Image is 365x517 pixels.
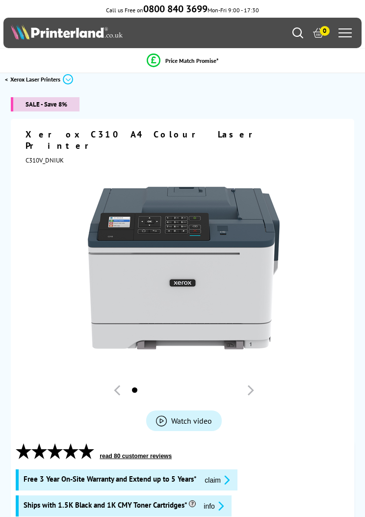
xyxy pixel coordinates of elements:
[143,6,208,14] a: 0800 840 3699
[165,57,219,64] span: Price Match Promise*
[201,500,227,512] button: promo-description
[10,74,76,84] a: Xerox Laser Printers
[11,97,79,111] span: SALE - Save 8%
[320,26,330,36] span: 0
[87,172,280,364] img: Xerox C310
[10,74,60,84] span: Xerox Laser Printers
[97,452,175,460] button: read 80 customer reviews
[143,2,208,15] b: 0800 840 3699
[24,474,197,486] span: Free 3 Year On-Site Warranty and Extend up to 5 Years*
[26,156,64,164] span: C310V_DNIUK
[292,27,303,38] a: Search
[24,500,196,512] span: Ships with 1.5K Black and 1K CMY Toner Cartridges*
[11,24,122,40] img: Printerland Logo
[26,129,341,151] h1: Xerox C310 A4 Colour Laser Printer
[202,474,233,486] button: promo-description
[11,24,182,42] a: Printerland Logo
[5,52,360,69] li: modal_Promise
[171,416,212,426] span: Watch video
[146,410,222,431] a: Product_All_Videos
[313,27,324,38] a: 0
